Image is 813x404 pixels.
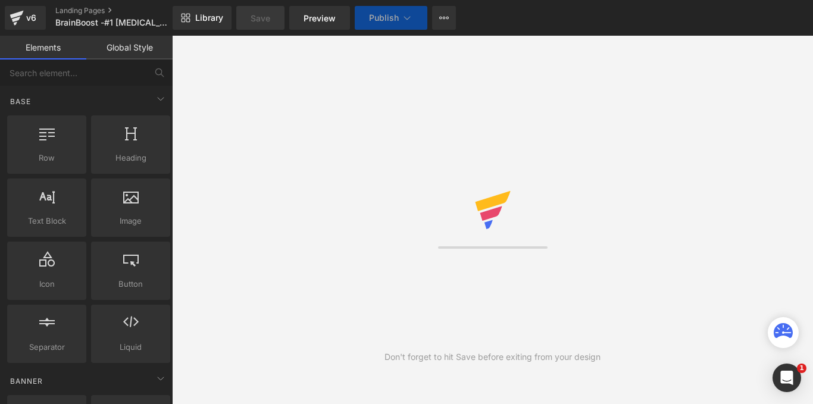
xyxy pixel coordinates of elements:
[95,278,167,290] span: Button
[384,350,601,364] div: Don't forget to hit Save before exiting from your design
[11,215,83,227] span: Text Block
[355,6,427,30] button: Publish
[11,152,83,164] span: Row
[95,215,167,227] span: Image
[304,12,336,24] span: Preview
[773,364,801,392] iframe: Intercom live chat
[9,96,32,107] span: Base
[195,12,223,23] span: Library
[9,375,44,387] span: Banner
[55,18,170,27] span: BrainBoost -#1 [MEDICAL_DATA]
[24,10,39,26] div: v6
[11,278,83,290] span: Icon
[86,36,173,59] a: Global Style
[289,6,350,30] a: Preview
[95,341,167,353] span: Liquid
[11,341,83,353] span: Separator
[173,6,232,30] a: New Library
[55,6,192,15] a: Landing Pages
[5,6,46,30] a: v6
[251,12,270,24] span: Save
[369,13,399,23] span: Publish
[432,6,456,30] button: More
[95,152,167,164] span: Heading
[797,364,806,373] span: 1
